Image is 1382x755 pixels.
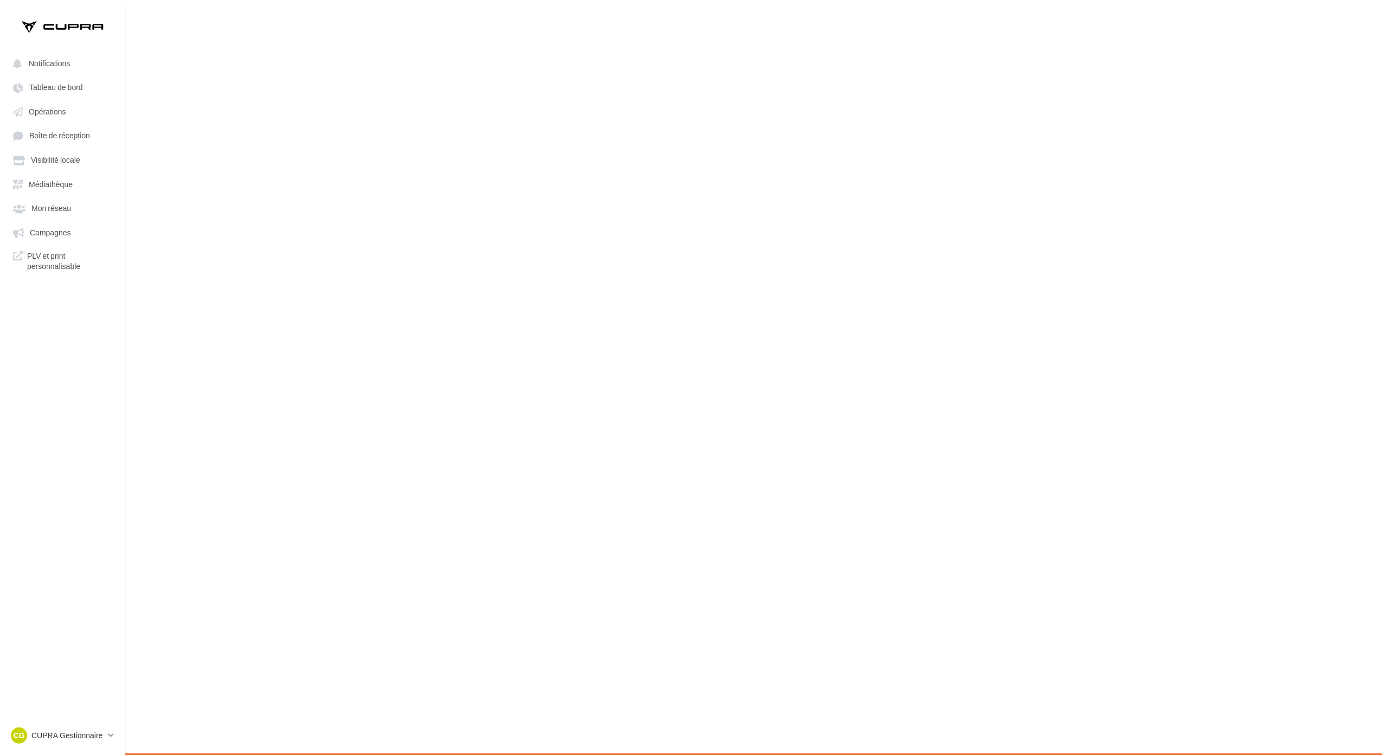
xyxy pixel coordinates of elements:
[30,228,71,237] span: Campagnes
[9,725,116,746] a: CG CUPRA Gestionnaire
[27,251,112,272] span: PLV et print personnalisable
[29,131,90,140] span: Boîte de réception
[29,180,73,189] span: Médiathèque
[7,125,118,145] a: Boîte de réception
[7,222,118,242] a: Campagnes
[7,101,118,121] a: Opérations
[7,246,118,276] a: PLV et print personnalisable
[31,730,104,741] p: CUPRA Gestionnaire
[14,730,25,741] span: CG
[7,53,114,73] button: Notifications
[29,59,70,68] span: Notifications
[7,150,118,169] a: Visibilité locale
[7,77,118,97] a: Tableau de bord
[31,204,71,213] span: Mon réseau
[7,198,118,217] a: Mon réseau
[31,156,80,165] span: Visibilité locale
[29,83,83,92] span: Tableau de bord
[7,174,118,194] a: Médiathèque
[29,107,66,116] span: Opérations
